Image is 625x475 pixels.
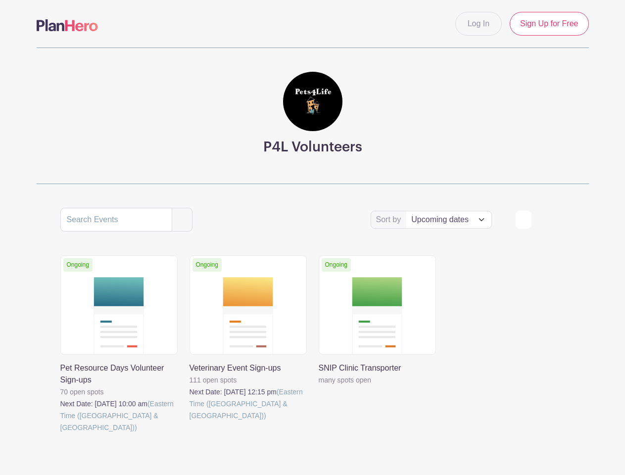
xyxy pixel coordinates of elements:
[263,139,362,156] h3: P4L Volunteers
[37,19,98,31] img: logo-507f7623f17ff9eddc593b1ce0a138ce2505c220e1c5a4e2b4648c50719b7d32.svg
[510,12,588,36] a: Sign Up for Free
[516,211,565,229] div: order and view
[455,12,502,36] a: Log In
[376,214,404,226] label: Sort by
[283,72,342,131] img: square%20black%20logo%20FB%20profile.jpg
[60,208,172,232] input: Search Events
